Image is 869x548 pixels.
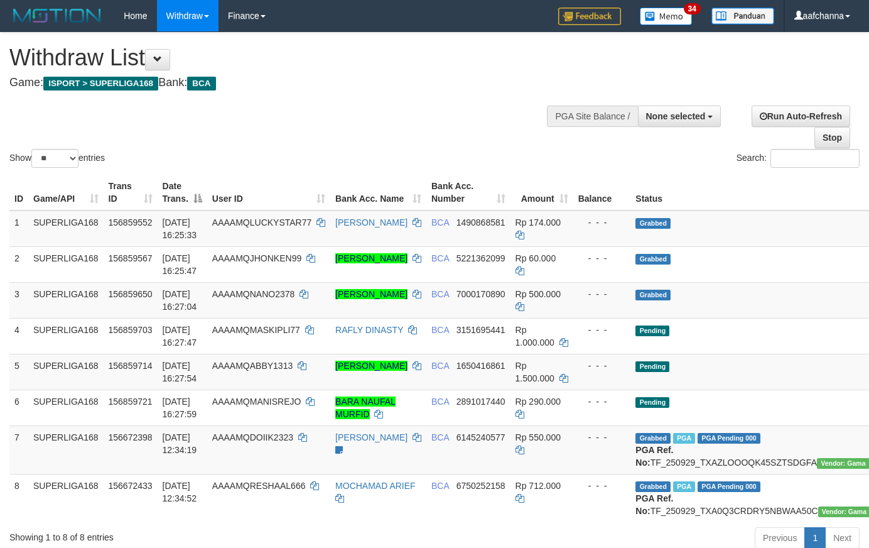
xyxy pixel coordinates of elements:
span: 156672433 [109,481,153,491]
span: Copy 1650416861 to clipboard [456,361,505,371]
span: BCA [431,253,449,263]
span: AAAAMQNANO2378 [212,289,295,299]
div: PGA Site Balance / [547,106,637,127]
span: BCA [431,289,449,299]
a: [PERSON_NAME] [335,217,408,227]
span: [DATE] 16:25:47 [163,253,197,276]
a: [PERSON_NAME] [335,289,408,299]
a: [PERSON_NAME] [335,432,408,442]
span: Rp 712.000 [515,481,561,491]
td: SUPERLIGA168 [28,354,104,390]
span: AAAAMQABBY1313 [212,361,293,371]
a: [PERSON_NAME] [335,361,408,371]
b: PGA Ref. No: [635,493,673,516]
span: [DATE] 16:25:33 [163,217,197,240]
span: Rp 1.000.000 [515,325,554,348]
span: Marked by aafsoycanthlai [673,433,695,444]
span: [DATE] 16:27:47 [163,325,197,348]
div: - - - [578,479,626,492]
span: [DATE] 16:27:04 [163,289,197,312]
td: 7 [9,425,28,474]
th: Bank Acc. Number: activate to sort column ascending [426,175,510,211]
span: [DATE] 16:27:59 [163,397,197,419]
span: [DATE] 12:34:52 [163,481,197,503]
span: Grabbed [635,218,671,229]
span: Grabbed [635,254,671,265]
span: Copy 2891017440 to clipboard [456,397,505,407]
div: Showing 1 to 8 of 8 entries [9,526,353,544]
span: Pending [635,361,669,372]
span: Copy 3151695441 to clipboard [456,325,505,335]
td: 4 [9,318,28,354]
td: SUPERLIGA168 [28,211,104,247]
span: AAAAMQJHONKEN99 [212,253,301,263]
select: Showentries [31,149,78,168]
span: 156859714 [109,361,153,371]
span: 156859552 [109,217,153,227]
a: RAFLY DINASTY [335,325,403,335]
div: - - - [578,431,626,444]
td: SUPERLIGA168 [28,282,104,318]
span: [DATE] 16:27:54 [163,361,197,383]
th: Date Trans.: activate to sort column descending [158,175,207,211]
td: SUPERLIGA168 [28,390,104,425]
th: Trans ID: activate to sort column ascending [104,175,158,211]
label: Show entries [9,149,105,168]
td: SUPERLIGA168 [28,474,104,522]
div: - - - [578,252,626,265]
span: None selected [646,111,706,121]
th: User ID: activate to sort column ascending [207,175,330,211]
span: Grabbed [635,481,671,492]
label: Search: [737,149,860,168]
td: 5 [9,354,28,390]
td: 2 [9,246,28,282]
img: panduan.png [711,8,774,25]
div: - - - [578,395,626,408]
div: - - - [578,288,626,300]
td: 1 [9,211,28,247]
td: 8 [9,474,28,522]
span: AAAAMQLUCKYSTAR77 [212,217,311,227]
span: Grabbed [635,290,671,300]
span: AAAAMQDOIIK2323 [212,432,293,442]
span: Rp 174.000 [515,217,561,227]
td: 3 [9,282,28,318]
span: BCA [431,217,449,227]
td: 6 [9,390,28,425]
span: [DATE] 12:34:19 [163,432,197,455]
span: 156859703 [109,325,153,335]
span: PGA Pending [698,481,760,492]
span: PGA Pending [698,433,760,444]
span: 156672398 [109,432,153,442]
span: Rp 60.000 [515,253,556,263]
span: 156859650 [109,289,153,299]
th: Amount: activate to sort column ascending [510,175,573,211]
span: Rp 1.500.000 [515,361,554,383]
img: MOTION_logo.png [9,6,105,25]
span: Pending [635,326,669,336]
span: Rp 500.000 [515,289,561,299]
span: BCA [431,361,449,371]
span: Copy 5221362099 to clipboard [456,253,505,263]
td: SUPERLIGA168 [28,246,104,282]
button: None selected [638,106,721,127]
span: Copy 6750252158 to clipboard [456,481,505,491]
span: BCA [187,77,215,90]
th: Game/API: activate to sort column ascending [28,175,104,211]
div: - - - [578,216,626,229]
a: [PERSON_NAME] [335,253,408,263]
img: Feedback.jpg [558,8,621,25]
input: Search: [770,149,860,168]
span: Marked by aafsoycanthlai [673,481,695,492]
span: BCA [431,481,449,491]
span: Pending [635,397,669,408]
span: Rp 290.000 [515,397,561,407]
span: Rp 550.000 [515,432,561,442]
a: MOCHAMAD ARIEF [335,481,416,491]
span: Copy 1490868581 to clipboard [456,217,505,227]
div: - - - [578,359,626,372]
b: PGA Ref. No: [635,445,673,468]
a: BARA NAUFAL MURFID [335,397,396,419]
span: 156859567 [109,253,153,263]
span: Copy 7000170890 to clipboard [456,289,505,299]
